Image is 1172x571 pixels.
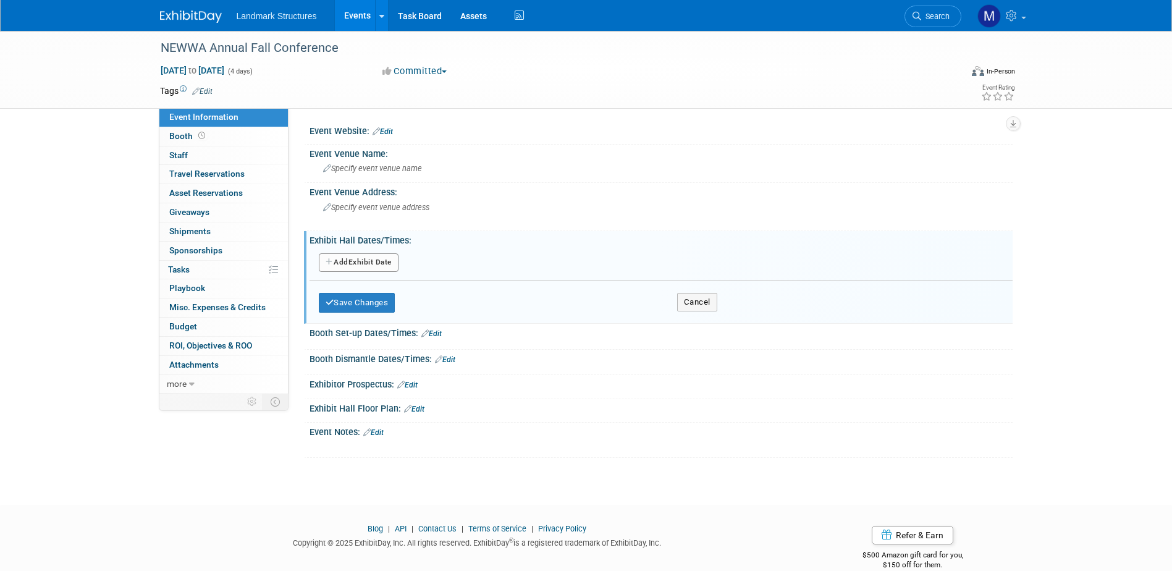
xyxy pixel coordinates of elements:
a: Misc. Expenses & Credits [159,298,288,317]
div: $150 off for them. [813,560,1013,570]
div: Event Website: [310,122,1013,138]
a: Edit [363,428,384,437]
span: | [385,524,393,533]
span: Asset Reservations [169,188,243,198]
span: more [167,379,187,389]
img: Format-Inperson.png [972,66,984,76]
div: Event Rating [981,85,1014,91]
span: Search [921,12,950,21]
span: Travel Reservations [169,169,245,179]
span: Specify event venue address [323,203,429,212]
span: Sponsorships [169,245,222,255]
span: Giveaways [169,207,209,217]
button: AddExhibit Date [319,253,398,272]
button: Committed [378,65,452,78]
a: ROI, Objectives & ROO [159,337,288,355]
div: Exhibitor Prospectus: [310,375,1013,391]
button: Save Changes [319,293,395,313]
a: Travel Reservations [159,165,288,184]
div: Event Format [888,64,1016,83]
span: [DATE] [DATE] [160,65,225,76]
div: In-Person [986,67,1015,76]
div: Booth Set-up Dates/Times: [310,324,1013,340]
div: Exhibit Hall Dates/Times: [310,231,1013,247]
a: Booth [159,127,288,146]
td: Toggle Event Tabs [263,394,288,410]
a: Asset Reservations [159,184,288,203]
div: Copyright © 2025 ExhibitDay, Inc. All rights reserved. ExhibitDay is a registered trademark of Ex... [160,535,795,549]
div: NEWWA Annual Fall Conference [156,37,943,59]
a: Playbook [159,279,288,298]
span: ROI, Objectives & ROO [169,340,252,350]
a: Edit [421,329,442,338]
a: Contact Us [418,524,457,533]
span: Attachments [169,360,219,370]
span: Staff [169,150,188,160]
span: Specify event venue name [323,164,422,173]
div: Booth Dismantle Dates/Times: [310,350,1013,366]
a: Search [904,6,961,27]
a: Tasks [159,261,288,279]
a: Edit [435,355,455,364]
span: Budget [169,321,197,331]
a: Edit [192,87,213,96]
div: Event Venue Name: [310,145,1013,160]
div: $500 Amazon gift card for you, [813,542,1013,570]
a: Event Information [159,108,288,127]
a: Edit [397,381,418,389]
a: Edit [373,127,393,136]
img: Maryann Tijerina [977,4,1001,28]
a: Privacy Policy [538,524,586,533]
img: ExhibitDay [160,11,222,23]
a: Staff [159,146,288,165]
a: Edit [404,405,424,413]
a: Shipments [159,222,288,241]
button: Cancel [677,293,717,311]
a: API [395,524,407,533]
a: Budget [159,318,288,336]
a: Sponsorships [159,242,288,260]
span: | [408,524,416,533]
span: Booth not reserved yet [196,131,208,140]
span: Event Information [169,112,238,122]
span: | [528,524,536,533]
span: Booth [169,131,208,141]
sup: ® [509,537,513,544]
span: Playbook [169,283,205,293]
span: Tasks [168,264,190,274]
span: Shipments [169,226,211,236]
div: Event Notes: [310,423,1013,439]
a: Terms of Service [468,524,526,533]
div: Event Venue Address: [310,183,1013,198]
a: more [159,375,288,394]
a: Attachments [159,356,288,374]
div: Exhibit Hall Floor Plan: [310,399,1013,415]
span: Landmark Structures [237,11,317,21]
span: to [187,66,198,75]
a: Giveaways [159,203,288,222]
a: Blog [368,524,383,533]
td: Tags [160,85,213,97]
span: | [458,524,466,533]
span: Misc. Expenses & Credits [169,302,266,312]
span: (4 days) [227,67,253,75]
a: Refer & Earn [872,526,953,544]
td: Personalize Event Tab Strip [242,394,263,410]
